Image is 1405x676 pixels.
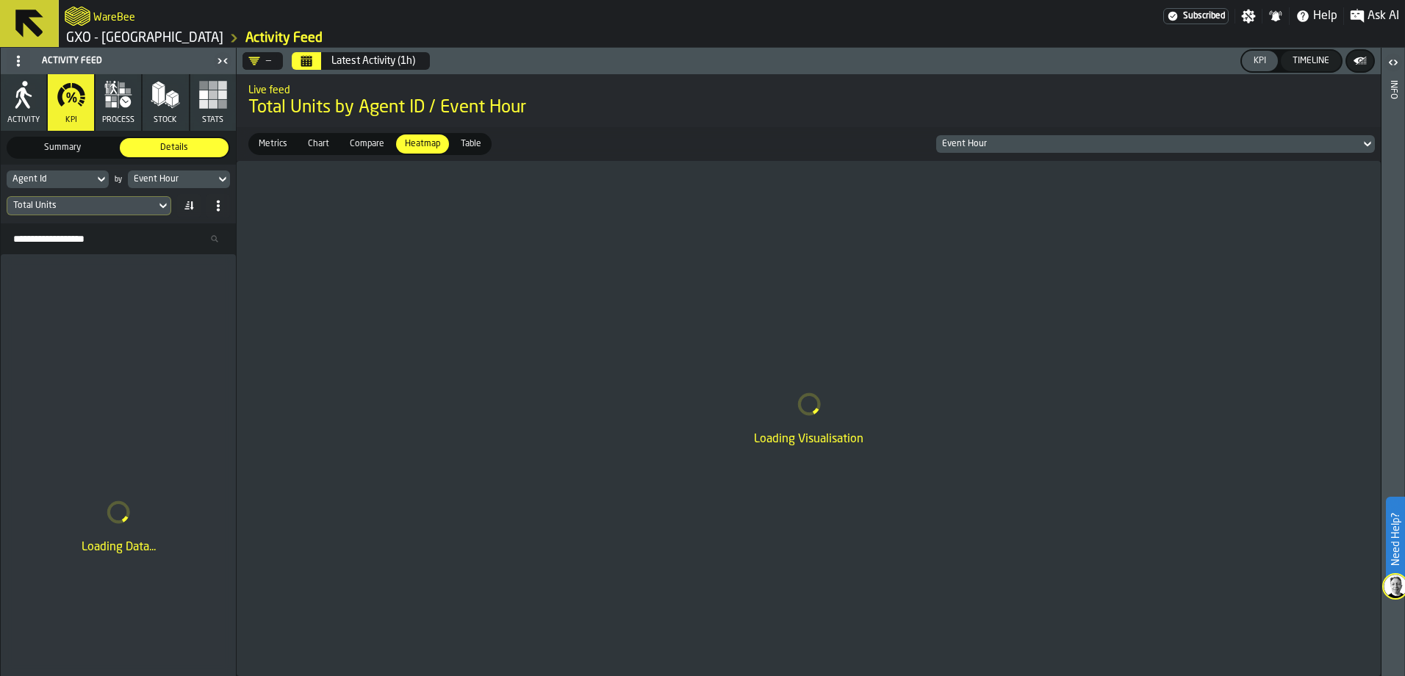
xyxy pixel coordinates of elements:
div: KPI [1248,56,1272,66]
label: button-switch-multi-Heatmap [395,133,450,155]
h2: Sub Title [248,82,1369,96]
span: Metrics [253,137,293,151]
label: button-switch-multi-Chart [298,133,339,155]
span: process [102,115,134,125]
div: DropdownMenuValue-eventHour [942,139,1354,149]
span: Stock [154,115,177,125]
div: thumb [341,134,393,154]
div: thumb [396,134,449,154]
span: Heatmap [399,137,446,151]
div: Latest Activity (1h) [331,55,415,67]
span: Stats [202,115,223,125]
label: Need Help? [1387,498,1404,580]
div: DropdownMenuValue- [242,52,283,70]
div: Loading Visualisation [248,431,1369,448]
span: Total Units by Agent ID / Event Hour [248,96,1369,120]
div: Select date range [292,52,430,70]
span: Subscribed [1183,11,1225,21]
span: Help [1313,7,1337,25]
header: Info [1381,48,1404,676]
span: Activity [7,115,40,125]
div: DropdownMenuValue-uomCount [13,201,150,211]
button: button- [1347,51,1373,71]
div: thumb [120,138,229,157]
h2: Sub Title [93,9,135,24]
label: button-toggle-Help [1290,7,1343,25]
div: DropdownMenuValue-agentId [12,174,88,184]
span: KPI [65,115,77,125]
a: link-to-/wh/i/ae0cd702-8cb1-4091-b3be-0aee77957c79 [66,30,223,46]
label: button-toggle-Settings [1235,9,1262,24]
label: button-toggle-Notifications [1262,9,1289,24]
div: by [115,176,122,184]
span: Ask AI [1368,7,1399,25]
span: Summary [11,141,114,154]
div: title-Total Units by Agent ID / Event Hour [237,74,1381,127]
div: Loading Data... [12,539,224,556]
div: DropdownMenuValue-uomCount [7,196,171,215]
label: button-toggle-Open [1383,51,1404,77]
button: Select date range [323,46,424,76]
div: Info [1388,77,1398,672]
span: Compare [344,137,390,151]
nav: Breadcrumb [65,29,732,47]
label: button-switch-multi-Compare [339,133,395,155]
div: DropdownMenuValue-eventHour [936,135,1375,153]
div: Activity Feed [4,49,212,73]
label: button-switch-multi-Summary [7,137,118,159]
span: Details [123,141,226,154]
label: button-switch-multi-Table [450,133,492,155]
label: button-toggle-Ask AI [1344,7,1405,25]
div: DropdownMenuValue-agentId [7,170,109,188]
div: Menu Subscription [1163,8,1229,24]
div: Timeline [1287,56,1335,66]
button: button-KPI [1242,51,1278,71]
div: DropdownMenuValue- [248,55,271,67]
span: Table [455,137,487,151]
label: button-switch-multi-Metrics [248,133,298,155]
div: DropdownMenuValue-eventHour [134,174,209,184]
div: thumb [452,134,490,154]
a: link-to-/wh/i/ae0cd702-8cb1-4091-b3be-0aee77957c79/feed/fdc57e91-80c9-44dd-92cd-81c982b068f3 [245,30,323,46]
button: button-Timeline [1281,51,1341,71]
div: thumb [299,134,338,154]
a: logo-header [65,3,90,29]
a: link-to-/wh/i/ae0cd702-8cb1-4091-b3be-0aee77957c79/settings/billing [1163,8,1229,24]
label: button-switch-multi-Details [118,137,230,159]
label: button-toggle-Close me [212,52,233,70]
div: DropdownMenuValue-eventHour [128,170,230,188]
div: thumb [8,138,117,157]
span: Chart [302,137,335,151]
div: thumb [250,134,296,154]
button: Select date range Select date range [292,52,321,70]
